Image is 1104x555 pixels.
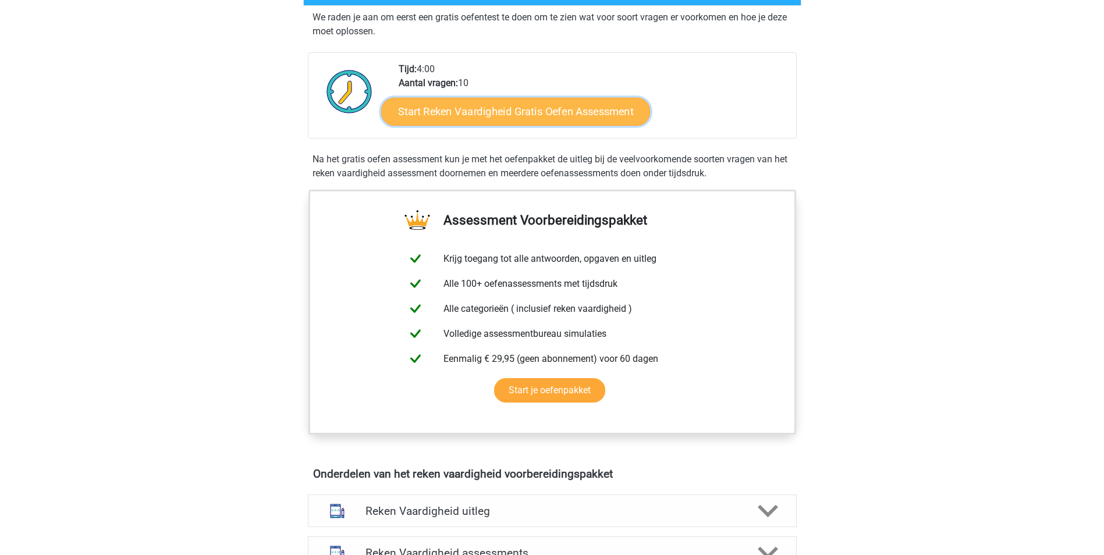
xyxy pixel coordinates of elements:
h4: Onderdelen van het reken vaardigheid voorbereidingspakket [313,467,791,481]
b: Tijd: [399,63,417,74]
b: Aantal vragen: [399,77,458,88]
div: 4:00 10 [390,62,796,138]
img: reken vaardigheid uitleg [322,496,352,526]
img: Klok [320,62,379,120]
h4: Reken Vaardigheid uitleg [365,504,739,518]
a: Start Reken Vaardigheid Gratis Oefen Assessment [381,97,650,125]
a: Start je oefenpakket [494,378,605,403]
a: uitleg Reken Vaardigheid uitleg [303,494,801,527]
div: Na het gratis oefen assessment kun je met het oefenpakket de uitleg bij de veelvoorkomende soorte... [308,152,797,180]
p: We raden je aan om eerst een gratis oefentest te doen om te zien wat voor soort vragen er voorkom... [313,10,792,38]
